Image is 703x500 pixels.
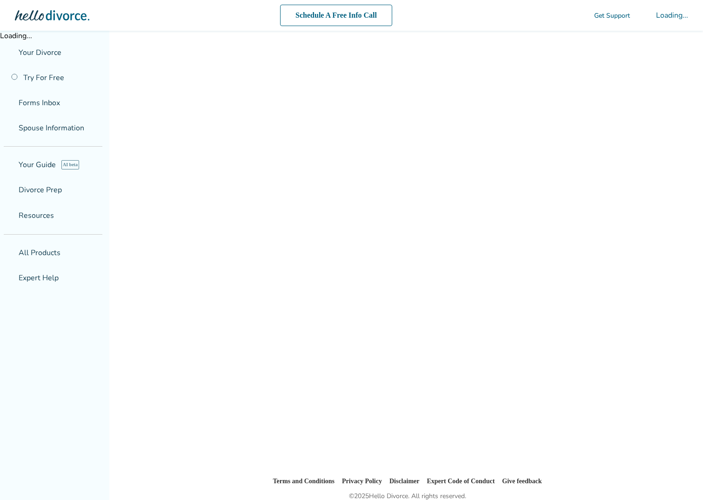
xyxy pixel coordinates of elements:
[61,160,80,169] span: AI beta
[6,249,13,257] span: shopping_basket
[428,477,500,486] a: Expert Code of Conduct
[6,99,13,107] span: inbox
[507,476,550,487] li: Give feedback
[6,124,13,132] span: people
[388,476,420,487] li: Disclaimer
[277,5,395,26] a: Schedule A Free Info Call
[86,210,97,221] span: expand_more
[6,161,13,169] span: explore
[583,12,590,19] span: phone_in_talk
[265,477,331,486] a: Terms and Conditions
[594,11,630,20] span: Get Support
[338,477,380,486] a: Privacy Policy
[19,98,60,108] span: Forms Inbox
[6,210,54,221] span: Resources
[656,10,688,20] div: Loading...
[637,10,649,21] span: shopping_cart
[583,11,630,20] a: phone_in_talkGet Support
[6,212,13,219] span: menu_book
[6,274,13,282] span: groups
[6,186,13,194] span: list_alt_check
[6,49,13,56] span: flag_2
